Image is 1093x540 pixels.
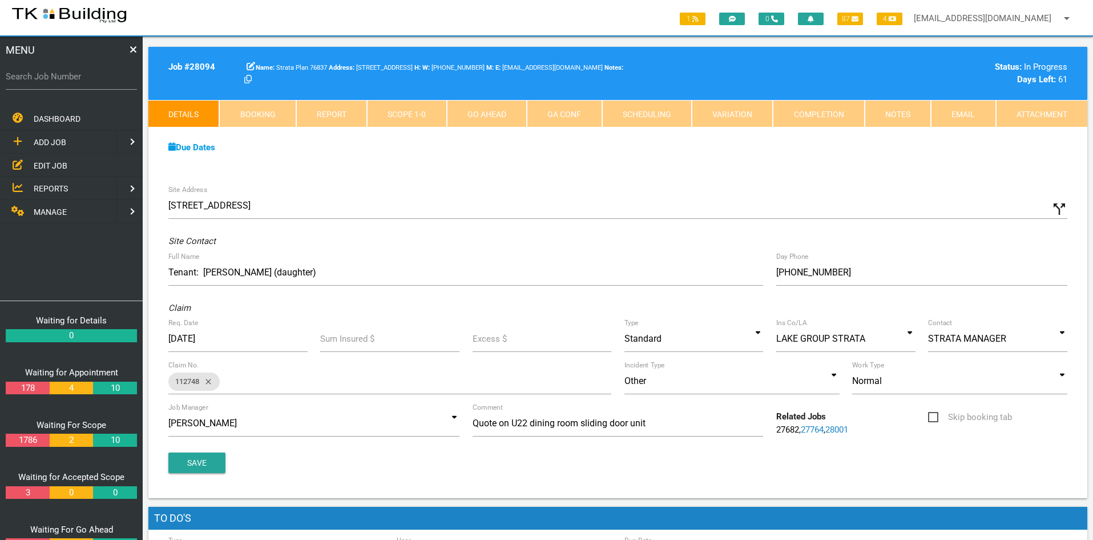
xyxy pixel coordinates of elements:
label: Site Address [168,185,207,195]
span: [PHONE_NUMBER] [422,64,485,71]
a: Waiting for Details [36,315,107,326]
span: 0 [759,13,784,25]
label: Claim No. [168,360,199,370]
label: Comment [473,402,503,413]
b: Address: [329,64,354,71]
a: 27764 [801,425,824,435]
a: 28001 [825,425,848,435]
a: Scheduling [602,100,692,127]
span: [EMAIL_ADDRESS][DOMAIN_NAME] [495,64,603,71]
span: 4 [877,13,902,25]
span: DASHBOARD [34,114,80,123]
b: Notes: [604,64,623,71]
i: Claim [168,303,191,313]
a: Go Ahead [447,100,527,127]
label: Incident Type [624,360,664,370]
a: Report [296,100,367,127]
label: Sum Insured $ [320,333,374,346]
label: Full Name [168,251,199,262]
a: Waiting for Accepted Scope [18,472,124,482]
a: 27682 [776,425,799,435]
b: Related Jobs [776,411,826,422]
label: Work Type [852,360,884,370]
a: 10 [93,434,136,447]
a: GA Conf [527,100,602,127]
span: ADD JOB [34,138,66,147]
a: Waiting For Go Ahead [30,525,113,535]
i: Site Contact [168,236,216,246]
a: 2 [50,434,93,447]
span: [STREET_ADDRESS] [329,64,413,71]
a: Completion [773,100,864,127]
label: Contact [928,318,952,328]
span: Skip booking tab [928,410,1012,425]
button: Save [168,453,225,473]
span: 87 [837,13,863,25]
a: 10 [93,382,136,395]
a: 0 [6,329,137,342]
img: s3file [11,6,127,24]
label: Req. Date [168,318,198,328]
h1: To Do's [148,507,1087,530]
a: Attachment [996,100,1087,127]
b: Name: [256,64,275,71]
label: Job Manager [168,402,208,413]
label: Day Phone [776,251,809,262]
a: Variation [692,100,773,127]
a: Details [148,100,219,127]
a: Scope 1-0 [367,100,446,127]
a: 3 [6,486,49,499]
span: MANAGE [34,207,67,217]
a: Due Dates [168,142,215,153]
label: Excess $ [473,333,507,346]
b: Status: [995,62,1022,72]
a: Waiting for Appointment [25,367,118,378]
div: In Progress 61 [852,61,1067,86]
a: 4 [50,382,93,395]
label: Search Job Number [6,70,137,83]
div: 112748 [168,373,220,391]
i: Click to show custom address field [1051,201,1068,218]
b: E: [495,64,501,71]
b: M: [486,64,494,71]
b: H: [414,64,421,71]
a: 178 [6,382,49,395]
label: Ins Co/LA [776,318,807,328]
a: 0 [50,486,93,499]
a: Click here copy customer information. [244,74,252,85]
a: Notes [865,100,931,127]
span: Strata Plan 76837 [256,64,327,71]
div: , , [770,410,922,436]
span: MENU [6,42,35,58]
a: 1786 [6,434,49,447]
a: 0 [93,486,136,499]
i: close [199,373,213,391]
b: Days Left: [1017,74,1056,85]
label: Type [624,318,639,328]
span: REPORTS [34,184,68,193]
b: Job # 28094 [168,62,215,72]
b: W: [422,64,430,71]
a: Booking [219,100,296,127]
a: Email [931,100,995,127]
span: EDIT JOB [34,161,67,170]
a: Waiting For Scope [37,420,106,430]
span: 1 [680,13,705,25]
